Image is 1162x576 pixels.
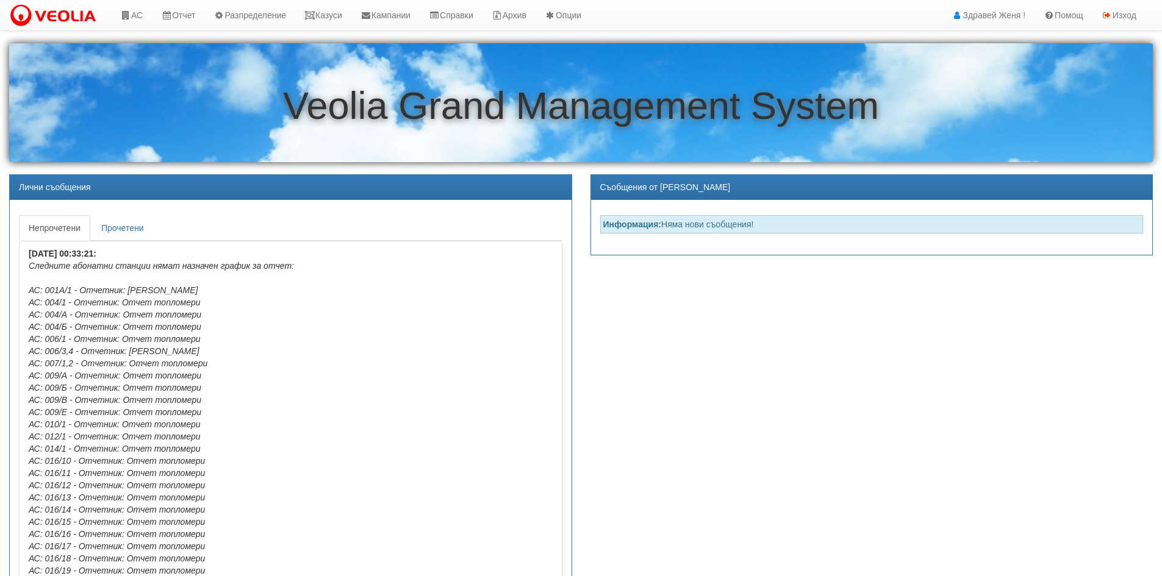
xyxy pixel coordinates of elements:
strong: Информация: [603,219,662,229]
div: Лични съобщения [10,175,572,200]
a: Прочетени [91,215,154,241]
div: Съобщения от [PERSON_NAME] [591,175,1153,200]
b: [DATE] 00:33:21: [29,249,96,258]
h1: Veolia Grand Management System [9,85,1153,127]
img: VeoliaLogo.png [9,3,102,29]
div: Няма нови съобщения! [600,215,1144,233]
a: Непрочетени [19,215,90,241]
